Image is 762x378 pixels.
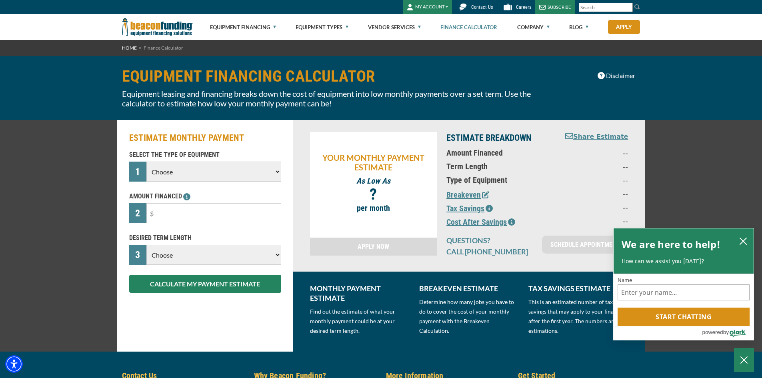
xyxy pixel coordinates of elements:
p: MONTHLY PAYMENT ESTIMATE [310,284,410,303]
button: Tax Savings [446,202,493,214]
p: TAX SAVINGS ESTIMATE [528,284,628,293]
span: Disclaimer [606,71,635,80]
label: Name [618,278,750,283]
div: 1 [129,162,147,182]
p: -- [558,202,628,212]
p: SELECT THE TYPE OF EQUIPMENT [129,150,281,160]
p: ? [314,190,433,199]
p: QUESTIONS? [446,236,532,245]
a: Powered by Olark [702,326,754,340]
a: Clear search text [624,4,631,11]
button: Disclaimer [592,68,640,83]
p: BREAKEVEN ESTIMATE [419,284,519,293]
div: 3 [129,245,147,265]
a: Apply [608,20,640,34]
h1: EQUIPMENT FINANCING CALCULATOR [122,68,552,85]
input: Name [618,284,750,300]
span: Finance Calculator [144,45,183,51]
p: -- [558,189,628,198]
h2: We are here to help! [622,236,720,252]
span: powered [702,327,723,337]
p: As Low As [314,176,433,186]
button: CALCULATE MY PAYMENT ESTIMATE [129,275,281,293]
img: Beacon Funding Corporation logo [122,14,193,40]
input: $ [146,203,281,223]
img: Search [634,4,640,10]
p: Term Length [446,162,548,171]
a: Company [517,14,550,40]
a: Blog [569,14,588,40]
input: Search [579,3,633,12]
button: Close Chatbox [734,348,754,372]
a: SCHEDULE APPOINTMENT [542,236,628,254]
button: Cost After Savings [446,216,515,228]
a: Finance Calculator [440,14,497,40]
p: DESIRED TERM LENGTH [129,233,281,243]
p: -- [558,175,628,185]
a: HOME [122,45,137,51]
p: per month [314,203,433,213]
div: olark chatbox [613,228,754,341]
p: ESTIMATE BREAKDOWN [446,132,548,144]
span: by [723,327,729,337]
p: Find out the estimate of what your monthly payment could be at your desired term length. [310,307,410,336]
button: Breakeven [446,189,489,201]
p: Equipment leasing and financing breaks down the cost of equipment into low monthly payments over ... [122,89,552,108]
h2: ESTIMATE MONTHLY PAYMENT [129,132,281,144]
p: -- [558,162,628,171]
a: Equipment Financing [210,14,276,40]
span: Careers [516,4,531,10]
p: -- [558,148,628,158]
p: This is an estimated number of tax savings that may apply to your financing after the first year.... [528,297,628,336]
a: APPLY NOW [310,238,437,256]
span: Contact Us [471,4,493,10]
p: YOUR MONTHLY PAYMENT ESTIMATE [314,153,433,172]
p: How can we assist you [DATE]? [622,257,746,265]
button: Start chatting [618,308,750,326]
p: -- [558,216,628,226]
p: Amount Financed [446,148,548,158]
button: close chatbox [737,235,750,246]
a: Equipment Types [296,14,348,40]
p: CALL [PHONE_NUMBER] [446,247,532,256]
button: Share Estimate [565,132,628,142]
p: Type of Equipment [446,175,548,185]
a: Vendor Services [368,14,421,40]
div: 2 [129,203,147,223]
p: AMOUNT FINANCED [129,192,281,201]
p: Determine how many jobs you have to do to cover the cost of your monthly payment with the Breakev... [419,297,519,336]
div: Accessibility Menu [5,355,23,373]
